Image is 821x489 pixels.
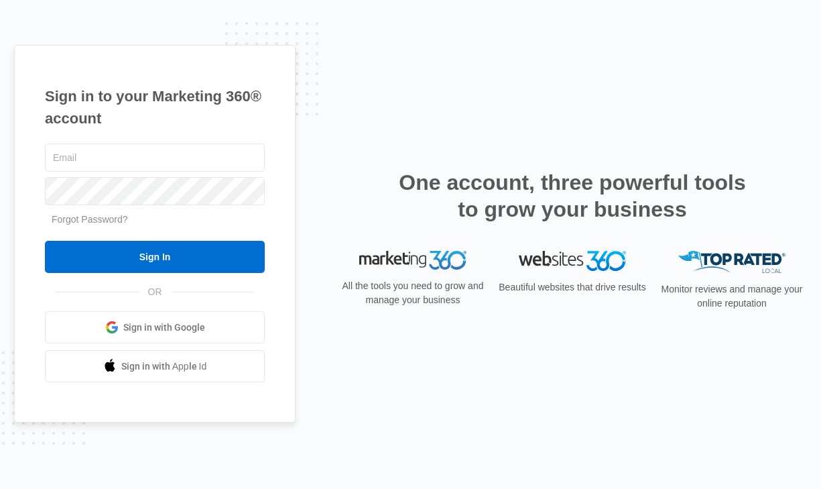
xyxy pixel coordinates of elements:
input: Email [45,144,265,172]
a: Sign in with Google [45,311,265,343]
span: Sign in with Google [123,321,205,335]
img: Websites 360 [519,251,626,270]
input: Sign In [45,241,265,273]
img: Marketing 360 [359,251,466,270]
a: Sign in with Apple Id [45,350,265,382]
span: OR [139,285,172,299]
span: Sign in with Apple Id [121,360,207,374]
h1: Sign in to your Marketing 360® account [45,85,265,129]
p: Beautiful websites that drive results [497,280,647,294]
img: Top Rated Local [678,251,785,273]
p: Monitor reviews and manage your online reputation [657,282,807,311]
h2: One account, three powerful tools to grow your business [395,169,750,223]
p: All the tools you need to grow and manage your business [338,279,488,307]
a: Forgot Password? [52,214,128,225]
